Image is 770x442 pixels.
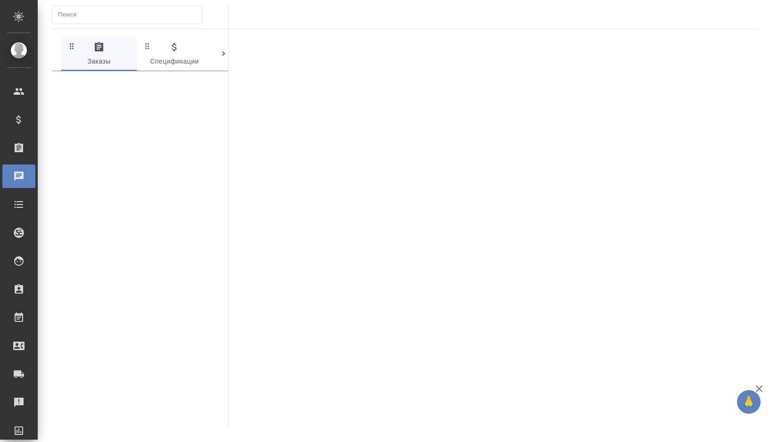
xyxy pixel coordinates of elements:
[741,392,757,412] span: 🙏
[737,390,761,414] button: 🙏
[67,41,76,50] svg: Зажми и перетащи, чтобы поменять порядок вкладок
[218,41,227,50] svg: Зажми и перетащи, чтобы поменять порядок вкладок
[67,41,131,67] span: Заказы
[218,41,282,67] span: Клиенты
[58,8,202,21] input: Поиск
[143,41,152,50] svg: Зажми и перетащи, чтобы поменять порядок вкладок
[142,41,207,67] span: Спецификации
